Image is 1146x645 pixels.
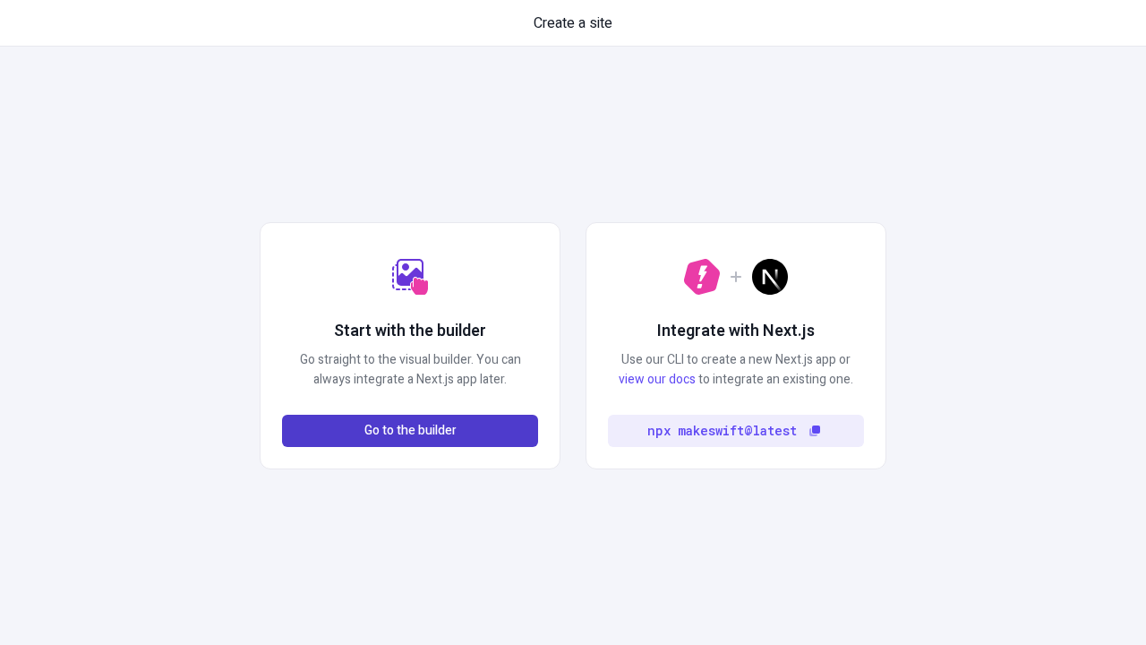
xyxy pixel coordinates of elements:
span: Go to the builder [364,421,457,441]
span: Create a site [534,13,612,34]
h2: Start with the builder [334,320,486,343]
p: Use our CLI to create a new Next.js app or to integrate an existing one. [608,350,864,390]
h2: Integrate with Next.js [657,320,815,343]
p: Go straight to the visual builder. You can always integrate a Next.js app later. [282,350,538,390]
code: npx makeswift@latest [647,421,797,441]
a: view our docs [619,370,696,389]
button: Go to the builder [282,415,538,447]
